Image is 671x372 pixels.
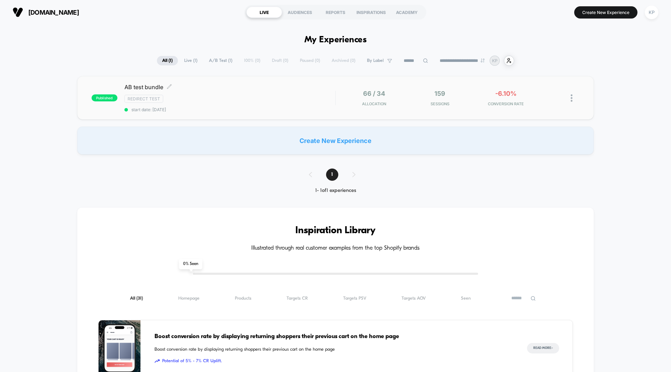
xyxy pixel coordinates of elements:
img: Visually logo [13,7,23,17]
h4: Illustrated through real customer examples from the top Shopify brands [98,245,573,252]
span: published [92,94,117,101]
div: ACADEMY [389,7,425,18]
img: end [481,58,485,63]
div: INSPIRATIONS [353,7,389,18]
span: Boost conversion rate by displaying returning shoppers their previous cart on the home page [154,346,513,353]
span: By Label [367,58,384,63]
div: AUDIENCES [282,7,318,18]
span: -6.10% [495,90,517,97]
button: Create New Experience [574,6,637,19]
span: Products [235,296,251,301]
div: 1 - 1 of 1 experiences [302,188,369,194]
button: Read More> [527,343,559,353]
button: [DOMAIN_NAME] [10,7,81,18]
span: 66 / 34 [363,90,385,97]
img: close [571,94,572,102]
span: start date: [DATE] [124,107,335,112]
div: LIVE [246,7,282,18]
span: Boost conversion rate by displaying returning shoppers their previous cart on the home page [154,332,513,341]
span: 159 [434,90,445,97]
span: CONVERSION RATE [475,101,537,106]
div: KP [645,6,658,19]
div: REPORTS [318,7,353,18]
span: Sessions [409,101,471,106]
span: 1 [326,169,338,181]
span: Homepage [178,296,200,301]
span: [DOMAIN_NAME] [28,9,79,16]
div: Create New Experience [77,127,594,155]
span: 0 % Seen [179,259,202,269]
span: ( 31 ) [136,296,143,301]
span: Seen [461,296,471,301]
span: Targets AOV [402,296,426,301]
button: KP [643,5,661,20]
h1: My Experiences [304,35,367,45]
span: AB test bundle [124,84,335,91]
h3: Inspiration Library [98,225,573,236]
span: Redirect Test [124,95,163,103]
span: All ( 1 ) [157,56,178,65]
span: All [130,296,143,301]
span: Live ( 1 ) [179,56,203,65]
span: Potential of 5% - 7% CR Uplift. [154,358,513,365]
span: Targets CR [287,296,308,301]
p: KP [492,58,498,63]
span: A/B Test ( 1 ) [204,56,238,65]
span: Allocation [362,101,386,106]
span: Targets PSV [343,296,366,301]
